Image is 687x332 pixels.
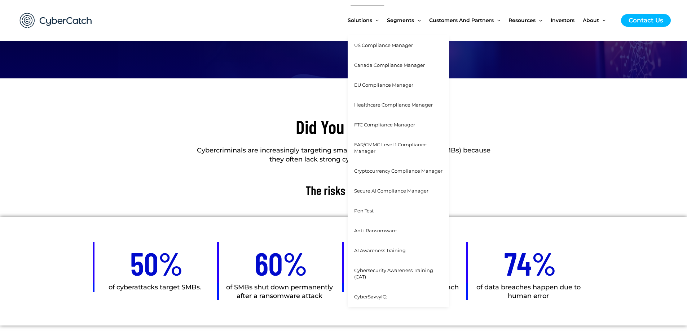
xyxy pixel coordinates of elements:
[348,181,449,201] a: Secure AI Compliance Manager
[354,142,427,154] span: FAR/CMMC Level 1 Compliance Manager
[348,260,449,287] a: Cybersecurity Awareness Training (CAT)
[508,5,536,35] span: Resources
[583,5,599,35] span: About
[372,5,379,35] span: Menu Toggle
[354,208,374,214] span: Pen Test
[354,228,397,233] span: Anti-Ransomware
[219,283,340,300] h2: of SMBs shut down permanently after a ransomware attack
[354,102,433,108] span: Healthcare Compliance Manager
[348,35,449,55] a: US Compliance Manager
[348,75,449,95] a: EU Compliance Manager
[219,242,343,284] h2: 60%
[13,5,99,35] img: CyberCatch
[468,242,593,284] h2: 74%
[348,95,449,115] a: Healthcare Compliance Manager
[348,5,372,35] span: Solutions
[354,188,428,194] span: Secure AI Compliance Manager
[191,146,496,164] p: Cybercriminals are increasingly targeting small and mid-sized businesses (SMBs) because they ofte...
[354,62,425,68] span: Canada Compliance Manager
[348,241,449,260] a: AI Awareness Training
[344,242,468,284] h2: $4.88M
[536,5,542,35] span: Menu Toggle
[348,201,449,221] a: Pen Test
[191,182,496,198] h2: The risks are real
[354,82,413,88] span: EU Compliance Manager
[191,115,496,139] h2: Did You Know?
[551,5,583,35] a: Investors
[348,161,449,181] a: Cryptocurrency Compliance Manager
[599,5,605,35] span: Menu Toggle
[354,122,415,128] span: FTC Compliance Manager
[348,221,449,241] a: Anti-Ransomware
[354,168,442,174] span: Cryptocurrency Compliance Manager
[354,267,433,280] span: Cybersecurity Awareness Training (CAT)
[348,115,449,135] a: FTC Compliance Manager
[494,5,500,35] span: Menu Toggle
[551,5,574,35] span: Investors
[348,135,449,161] a: FAR/CMMC Level 1 Compliance Manager
[344,283,464,292] h2: The average cost of a data breach
[429,5,494,35] span: Customers and Partners
[348,287,449,307] a: CyberSavvyIQ
[354,247,406,253] span: AI Awareness Training
[414,5,420,35] span: Menu Toggle
[348,5,614,35] nav: Site Navigation: New Main Menu
[354,294,387,299] span: CyberSavvyIQ
[354,42,413,48] span: US Compliance Manager
[94,283,215,292] h2: of cyberattacks target SMBs.
[621,14,671,27] a: Contact Us
[94,242,219,284] h2: 50%
[387,5,414,35] span: Segments
[468,283,589,300] h2: of data breaches happen due to human error
[348,55,449,75] a: Canada Compliance Manager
